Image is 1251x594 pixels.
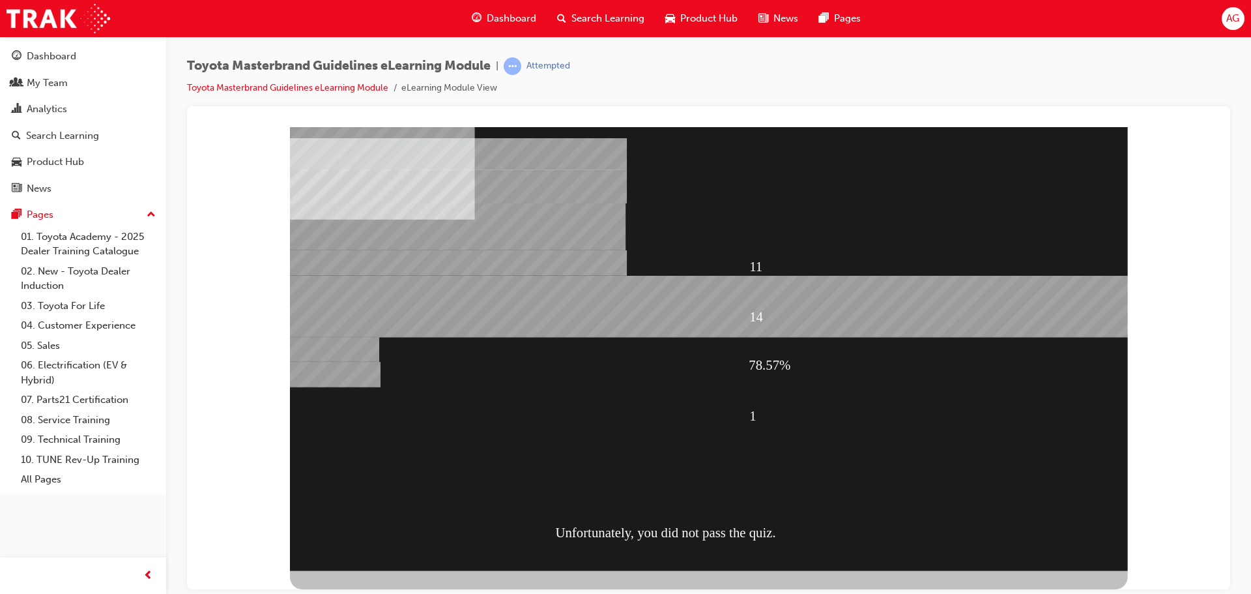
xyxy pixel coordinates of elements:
[551,217,889,264] div: 78.57%
[552,119,889,165] div: 11
[27,207,53,222] div: Pages
[27,102,67,117] div: Analytics
[26,128,99,143] div: Search Learning
[834,11,861,26] span: Pages
[16,227,161,261] a: 01. Toyota Academy - 2025 Dealer Training Catalogue
[12,130,21,142] span: search-icon
[16,469,161,490] a: All Pages
[665,10,675,27] span: car-icon
[93,444,429,475] div: Correct Questions:
[147,207,156,224] span: up-icon
[16,450,161,470] a: 10. TUNE Rev-Up Training
[773,11,798,26] span: News
[1222,7,1244,30] button: AG
[5,203,161,227] button: Pages
[748,5,809,32] a: news-iconNews
[27,155,84,170] div: Product Hub
[187,59,491,74] span: Toyota Masterbrand Guidelines eLearning Module
[27,76,68,91] div: My Team
[27,181,51,196] div: News
[12,209,22,221] span: pages-icon
[809,5,871,32] a: pages-iconPages
[7,4,110,33] img: Trak
[16,430,161,450] a: 09. Technical Training
[472,10,482,27] span: guage-icon
[1226,11,1239,26] span: AG
[16,316,161,336] a: 04. Customer Experience
[680,11,738,26] span: Product Hub
[12,183,22,195] span: news-icon
[401,81,497,96] li: eLearning Module View
[5,71,161,95] a: My Team
[358,383,696,432] div: Unfortunately, you did not pass the quiz.
[12,104,22,115] span: chart-icon
[5,177,161,201] a: News
[5,150,161,174] a: Product Hub
[12,51,22,63] span: guage-icon
[16,390,161,410] a: 07. Parts21 Certification
[16,355,161,390] a: 06. Electrification (EV & Hybrid)
[27,49,76,64] div: Dashboard
[12,156,22,168] span: car-icon
[5,42,161,203] button: DashboardMy TeamAnalyticsSearch LearningProduct HubNews
[16,410,161,430] a: 08. Service Training
[552,168,889,215] div: 14
[5,97,161,121] a: Analytics
[461,5,547,32] a: guage-iconDashboard
[552,267,889,314] div: 1
[557,10,566,27] span: search-icon
[187,82,388,93] a: Toyota Masterbrand Guidelines eLearning Module
[16,261,161,296] a: 02. New - Toyota Dealer Induction
[16,296,161,316] a: 03. Toyota For Life
[504,57,521,75] span: learningRecordVerb_ATTEMPT-icon
[758,10,768,27] span: news-icon
[487,11,536,26] span: Dashboard
[819,10,829,27] span: pages-icon
[12,78,22,89] span: people-icon
[143,568,153,584] span: prev-icon
[5,124,161,148] a: Search Learning
[496,59,498,74] span: |
[655,5,748,32] a: car-iconProduct Hub
[16,336,161,356] a: 05. Sales
[571,11,644,26] span: Search Learning
[5,44,161,68] a: Dashboard
[547,5,655,32] a: search-iconSearch Learning
[526,60,570,72] div: Attempted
